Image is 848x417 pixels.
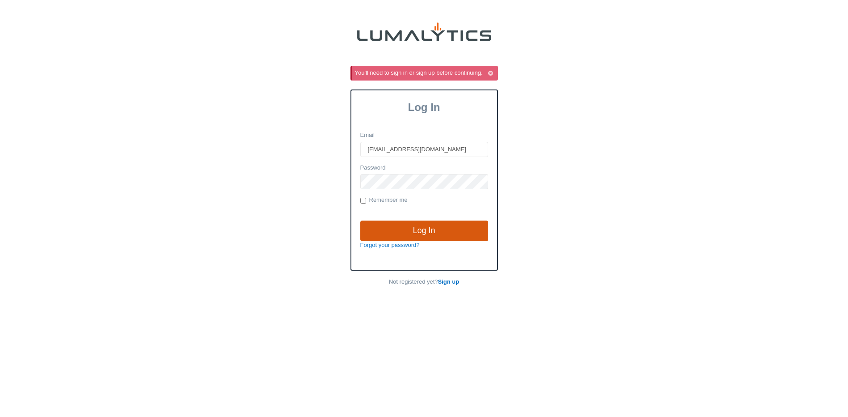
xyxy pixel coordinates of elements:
[360,242,420,248] a: Forgot your password?
[350,278,498,286] p: Not registered yet?
[360,196,408,205] label: Remember me
[357,22,491,41] img: lumalytics-black-e9b537c871f77d9ce8d3a6940f85695cd68c596e3f819dc492052d1098752254.png
[360,164,386,172] label: Password
[360,198,366,204] input: Remember me
[438,278,460,285] a: Sign up
[360,142,488,157] input: Email
[351,101,497,114] h3: Log In
[360,131,375,140] label: Email
[360,221,488,241] input: Log In
[355,69,496,77] div: You'll need to sign in or sign up before continuing.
